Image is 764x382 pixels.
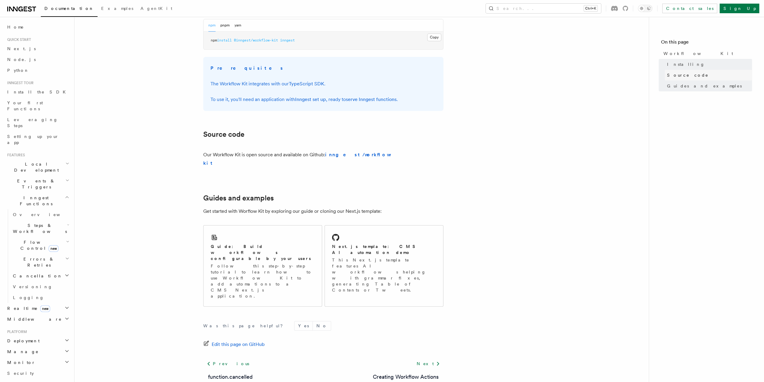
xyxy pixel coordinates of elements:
[667,61,705,67] span: Installing
[5,176,71,192] button: Events & Triggers
[398,156,443,162] iframe: GitHub
[11,239,66,251] span: Flow Control
[7,134,59,145] span: Setting up your app
[5,97,71,114] a: Your first Functions
[7,46,36,51] span: Next.js
[5,305,50,311] span: Realtime
[289,81,324,87] a: TypeScript SDK
[5,316,62,322] span: Middleware
[211,263,315,299] p: Follow this step-by-step tutorial to learn how to use Workflow Kit to add automations to a CMS Ne...
[11,220,71,237] button: Steps & Workflows
[638,5,652,12] button: Toggle dark mode
[665,70,752,81] a: Source code
[662,4,717,13] a: Contact sales
[203,225,322,307] a: Guide: Build workflows configurable by your usersFollow this step-by-step tutorial to learn how t...
[203,340,265,349] a: Edit this page on GitHub
[280,38,295,42] span: inngest
[49,245,59,252] span: new
[11,270,71,281] button: Cancellation
[665,81,752,91] a: Guides and examples
[5,54,71,65] a: Node.js
[210,80,436,88] p: The Workflow Kit integrates with our .
[5,349,39,355] span: Manage
[427,33,441,41] button: Copy
[667,72,708,78] span: Source code
[13,284,53,289] span: Versioning
[720,4,759,13] a: Sign Up
[40,305,50,312] span: new
[140,6,172,11] span: AgentKit
[7,24,24,30] span: Home
[5,159,71,176] button: Local Development
[5,22,71,32] a: Home
[667,83,742,89] span: Guides and examples
[295,96,326,102] a: Inngest set up
[11,237,71,254] button: Flow Controlnew
[5,37,31,42] span: Quick start
[137,2,176,16] a: AgentKit
[208,19,216,32] button: npm
[584,5,597,11] kbd: Ctrl+K
[11,281,71,292] a: Versioning
[5,43,71,54] a: Next.js
[332,243,436,255] h2: Next.js template: CMS AI automation demo
[13,295,44,300] span: Logging
[413,358,443,369] a: Next
[7,68,29,73] span: Python
[210,65,284,71] strong: Prerequisites
[203,130,244,139] a: Source code
[5,65,71,76] a: Python
[11,256,65,268] span: Errors & Retries
[11,292,71,303] a: Logging
[5,368,71,379] a: Security
[101,6,133,11] span: Examples
[486,4,601,13] button: Search...Ctrl+K
[7,117,58,128] span: Leveraging Steps
[5,335,71,346] button: Deployment
[346,96,397,102] a: serve Inngest functions
[5,357,71,368] button: Monitor
[11,222,67,234] span: Steps & Workflows
[203,358,253,369] a: Previous
[5,209,71,303] div: Inngest Functions
[5,81,34,85] span: Inngest tour
[212,340,265,349] span: Edit this page on GitHub
[7,100,43,111] span: Your first Functions
[208,373,253,381] a: function.cancelled
[5,178,65,190] span: Events & Triggers
[5,346,71,357] button: Manage
[5,359,35,365] span: Monitor
[41,2,98,17] a: Documentation
[5,329,27,334] span: Platform
[661,48,752,59] a: Workflow Kit
[5,192,71,209] button: Inngest Functions
[211,243,315,261] h2: Guide: Build workflows configurable by your users
[5,87,71,97] a: Install the SDK
[5,303,71,314] button: Realtimenew
[5,114,71,131] a: Leveraging Steps
[11,254,71,270] button: Errors & Retries
[44,6,94,11] span: Documentation
[203,207,443,215] p: Get started with Worflow Kit by exploring our guide or cloning our Next.js template:
[234,38,278,42] span: @inngest/workflow-kit
[203,323,287,329] p: Was this page helpful?
[13,212,75,217] span: Overview
[294,321,313,330] button: Yes
[11,273,62,279] span: Cancellation
[313,321,331,330] button: No
[373,373,439,381] a: Creating Workflow Actions
[663,50,733,57] span: Workflow Kit
[211,38,217,42] span: npm
[661,38,752,48] h4: On this page
[5,153,25,157] span: Features
[203,151,396,167] p: Our Workflow Kit is open source and available on Github:
[210,95,436,104] p: To use it, you'll need an application with , ready to .
[325,225,443,307] a: Next.js template: CMS AI automation demoThis Next.js template features AI workflows helping with ...
[234,19,241,32] button: yarn
[7,90,69,94] span: Install the SDK
[220,19,230,32] button: pnpm
[5,131,71,148] a: Setting up your app
[5,161,65,173] span: Local Development
[5,338,40,344] span: Deployment
[217,38,232,42] span: install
